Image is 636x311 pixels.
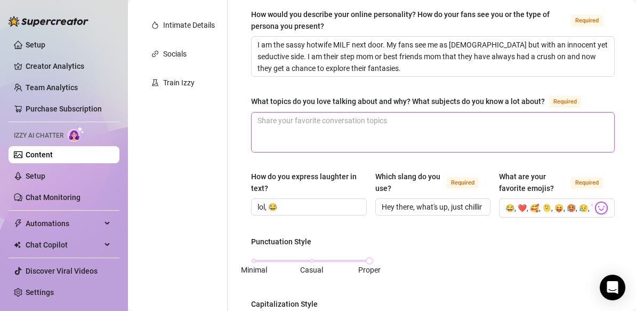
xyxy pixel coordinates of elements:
a: Settings [26,288,54,297]
label: What are your favorite emojis? [499,171,615,194]
div: Which slang do you use? [375,171,443,194]
span: Automations [26,215,101,232]
a: Team Analytics [26,83,78,92]
img: logo-BBDzfeDw.svg [9,16,88,27]
span: Required [571,15,603,27]
label: What topics do you love talking about and why? What subjects do you know a lot about? [251,95,593,108]
div: Open Intercom Messenger [600,275,625,300]
span: experiment [151,79,159,86]
input: How do you express laughter in text? [257,201,358,213]
label: Punctuation Style [251,236,319,248]
input: Which slang do you use? [382,201,482,213]
div: How would you describe your online personality? How do your fans see you or the type of persona y... [251,9,567,32]
a: Purchase Subscription [26,105,102,113]
div: Punctuation Style [251,236,311,248]
div: Intimate Details [163,19,215,31]
span: link [151,50,159,58]
img: AI Chatter [68,126,84,142]
span: Required [571,177,603,189]
a: Setup [26,41,45,49]
span: Proper [358,266,381,274]
a: Setup [26,172,45,180]
label: How would you describe your online personality? How do your fans see you or the type of persona y... [251,9,615,32]
div: How do you express laughter in text? [251,171,359,194]
span: Minimal [241,266,267,274]
textarea: What topics do you love talking about and why? What subjects do you know a lot about? [252,113,614,152]
div: Train Izzy [163,77,195,89]
div: Socials [163,48,187,60]
textarea: How would you describe your online personality? How do your fans see you or the type of persona y... [252,37,614,76]
span: Chat Copilot [26,236,101,253]
a: Chat Monitoring [26,193,80,202]
div: Capitalization Style [251,298,318,310]
a: Creator Analytics [26,58,111,75]
label: Which slang do you use? [375,171,491,194]
div: What are your favorite emojis? [499,171,567,194]
span: Izzy AI Chatter [14,131,63,141]
span: Casual [300,266,323,274]
label: How do you express laughter in text? [251,171,367,194]
span: Required [549,96,581,108]
a: Content [26,150,53,159]
span: thunderbolt [14,219,22,228]
label: Capitalization Style [251,298,325,310]
input: What are your favorite emojis? [505,201,592,215]
span: fire [151,21,159,29]
div: What topics do you love talking about and why? What subjects do you know a lot about? [251,95,545,107]
a: Discover Viral Videos [26,267,98,275]
img: svg%3e [594,201,608,215]
img: Chat Copilot [14,241,21,249]
span: Required [447,177,479,189]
